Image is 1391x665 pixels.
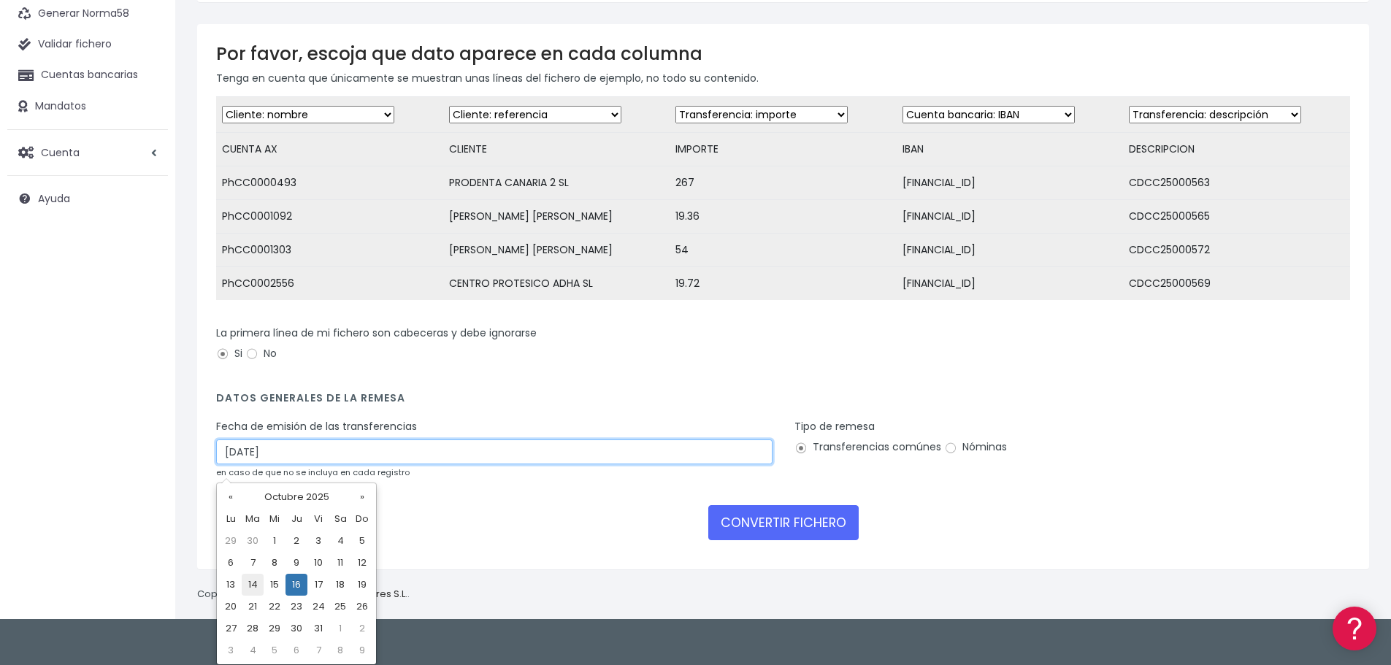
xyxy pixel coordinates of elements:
th: Mi [264,508,286,530]
td: 6 [286,639,307,661]
td: CDCC25000572 [1123,234,1350,267]
td: [FINANCIAL_ID] [897,267,1124,301]
td: 14 [242,574,264,596]
td: DESCRIPCION [1123,133,1350,166]
td: 24 [307,596,329,618]
td: 23 [286,596,307,618]
th: Ju [286,508,307,530]
td: 29 [264,618,286,639]
td: 8 [329,639,351,661]
td: 10 [307,552,329,574]
td: CLIENTE [443,133,670,166]
label: Transferencias comúnes [794,439,941,455]
label: Si [216,346,242,361]
a: Ayuda [7,183,168,214]
td: 15 [264,574,286,596]
td: 2 [286,530,307,552]
td: 7 [242,552,264,574]
th: Do [351,508,373,530]
td: 6 [220,552,242,574]
td: 1 [264,530,286,552]
td: [FINANCIAL_ID] [897,166,1124,200]
h3: Por favor, escoja que dato aparece en cada columna [216,43,1350,64]
td: PhCC0000493 [216,166,443,200]
td: CDCC25000563 [1123,166,1350,200]
td: 18 [329,574,351,596]
small: en caso de que no se incluya en cada registro [216,466,410,478]
td: 20 [220,596,242,618]
td: [FINANCIAL_ID] [897,234,1124,267]
td: 28 [242,618,264,639]
td: 4 [329,530,351,552]
td: IBAN [897,133,1124,166]
th: « [220,486,242,508]
td: 30 [242,530,264,552]
th: Sa [329,508,351,530]
td: PhCC0001092 [216,200,443,234]
label: Fecha de emisión de las transferencias [216,419,417,434]
td: [PERSON_NAME] [PERSON_NAME] [443,234,670,267]
th: Vi [307,508,329,530]
label: No [245,346,277,361]
label: La primera línea de mi fichero son cabeceras y debe ignorarse [216,326,537,341]
td: 2 [351,618,373,639]
td: 13 [220,574,242,596]
td: 12 [351,552,373,574]
td: [PERSON_NAME] [PERSON_NAME] [443,200,670,234]
td: CUENTA AX [216,133,443,166]
td: 21 [242,596,264,618]
td: 5 [264,639,286,661]
td: 3 [307,530,329,552]
td: 22 [264,596,286,618]
td: 16 [286,574,307,596]
label: Tipo de remesa [794,419,875,434]
td: 9 [286,552,307,574]
td: PhCC0001303 [216,234,443,267]
a: Cuentas bancarias [7,60,168,91]
td: 19 [351,574,373,596]
p: Tenga en cuenta que únicamente se muestran unas líneas del fichero de ejemplo, no todo su contenido. [216,70,1350,86]
td: 3 [220,639,242,661]
td: 11 [329,552,351,574]
td: 27 [220,618,242,639]
td: 19.36 [670,200,897,234]
td: 9 [351,639,373,661]
th: Ma [242,508,264,530]
label: Nóminas [944,439,1007,455]
td: 7 [307,639,329,661]
a: Validar fichero [7,29,168,60]
a: Mandatos [7,91,168,122]
td: 8 [264,552,286,574]
td: CDCC25000569 [1123,267,1350,301]
td: 31 [307,618,329,639]
td: CENTRO PROTESICO ADHA SL [443,267,670,301]
td: 25 [329,596,351,618]
td: 30 [286,618,307,639]
button: CONVERTIR FICHERO [708,505,859,540]
th: Octubre 2025 [242,486,351,508]
p: Copyright © 2025 . [197,587,410,602]
td: 19.72 [670,267,897,301]
a: Cuenta [7,137,168,168]
th: » [351,486,373,508]
td: PRODENTA CANARIA 2 SL [443,166,670,200]
td: 267 [670,166,897,200]
td: 1 [329,618,351,639]
td: 26 [351,596,373,618]
span: Ayuda [38,191,70,206]
span: Cuenta [41,145,80,159]
td: 5 [351,530,373,552]
th: Lu [220,508,242,530]
h4: Datos generales de la remesa [216,392,1350,412]
td: 29 [220,530,242,552]
td: IMPORTE [670,133,897,166]
td: 4 [242,639,264,661]
td: [FINANCIAL_ID] [897,200,1124,234]
td: PhCC0002556 [216,267,443,301]
td: 17 [307,574,329,596]
td: 54 [670,234,897,267]
td: CDCC25000565 [1123,200,1350,234]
